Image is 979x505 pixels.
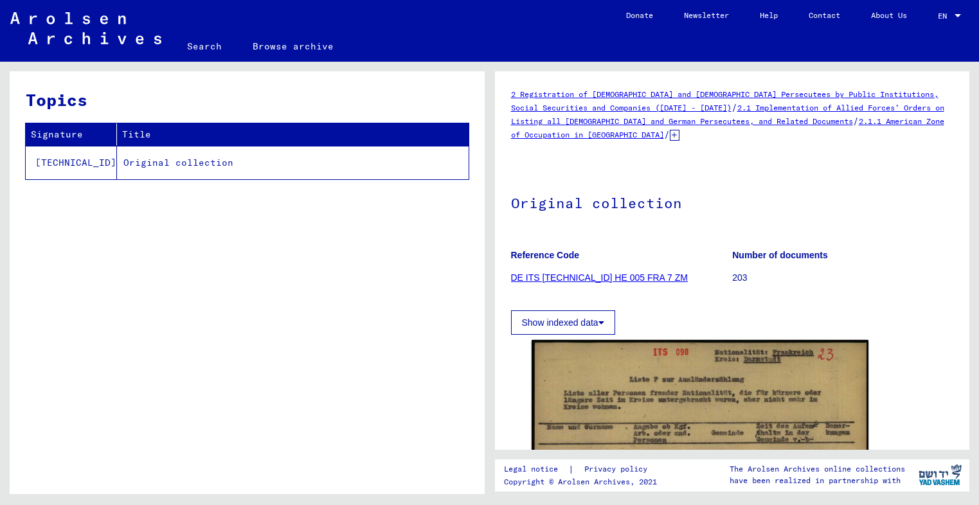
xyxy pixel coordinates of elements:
p: The Arolsen Archives online collections [730,463,905,475]
span: / [732,102,737,113]
p: Copyright © Arolsen Archives, 2021 [504,476,663,488]
div: | [504,463,663,476]
th: Title [117,123,469,146]
h3: Topics [26,87,468,112]
img: yv_logo.png [916,459,964,491]
img: Arolsen_neg.svg [10,12,161,44]
p: have been realized in partnership with [730,475,905,486]
h1: Original collection [511,173,954,230]
a: Privacy policy [574,463,663,476]
span: EN [938,12,952,21]
span: / [664,128,670,140]
th: Signature [26,123,117,146]
button: Show indexed data [511,310,615,335]
a: Browse archive [237,31,349,62]
a: Legal notice [504,463,568,476]
p: 203 [732,271,953,285]
td: Original collection [117,146,469,179]
b: Reference Code [511,250,580,260]
a: Search [172,31,237,62]
b: Number of documents [732,250,828,260]
a: DE ITS [TECHNICAL_ID] HE 005 FRA 7 ZM [511,272,688,283]
a: 2 Registration of [DEMOGRAPHIC_DATA] and [DEMOGRAPHIC_DATA] Persecutees by Public Institutions, S... [511,89,939,112]
td: [TECHNICAL_ID] [26,146,117,179]
span: / [853,115,859,127]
